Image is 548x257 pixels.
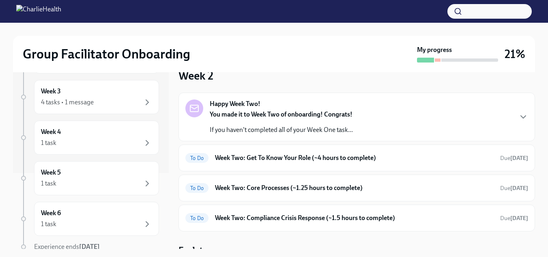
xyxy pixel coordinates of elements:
[215,153,494,162] h6: Week Two: Get To Know Your Role (~4 hours to complete)
[19,202,159,236] a: Week 61 task
[41,179,56,188] div: 1 task
[79,243,100,251] strong: [DATE]
[41,127,61,136] h6: Week 4
[510,155,528,162] strong: [DATE]
[500,154,528,162] span: September 29th, 2025 10:00
[178,68,213,83] h3: Week 2
[41,209,61,218] h6: Week 6
[500,215,528,222] span: Due
[41,220,56,229] div: 1 task
[500,184,528,192] span: September 29th, 2025 10:00
[417,45,452,54] strong: My progress
[41,98,94,107] div: 4 tasks • 1 message
[215,214,494,222] h6: Week Two: Compliance Crisis Response (~1.5 hours to complete)
[178,244,535,257] div: For later
[210,99,260,108] strong: Happy Week Two!
[500,185,528,192] span: Due
[19,80,159,114] a: Week 34 tasks • 1 message
[505,47,525,61] h3: 21%
[41,87,61,96] h6: Week 3
[34,243,100,251] span: Experience ends
[215,184,494,192] h6: Week Two: Core Processes (~1.25 hours to complete)
[210,110,352,118] strong: You made it to Week Two of onboarding! Congrats!
[178,244,211,257] h4: For later
[185,151,528,164] a: To DoWeek Two: Get To Know Your Role (~4 hours to complete)Due[DATE]
[210,125,353,134] p: If you haven't completed all of your Week One task...
[16,5,61,18] img: CharlieHealth
[510,185,528,192] strong: [DATE]
[185,185,208,191] span: To Do
[23,46,190,62] h2: Group Facilitator Onboarding
[500,155,528,162] span: Due
[185,215,208,221] span: To Do
[19,121,159,155] a: Week 41 task
[41,168,61,177] h6: Week 5
[500,214,528,222] span: September 29th, 2025 10:00
[185,155,208,161] span: To Do
[19,161,159,195] a: Week 51 task
[41,138,56,147] div: 1 task
[185,212,528,225] a: To DoWeek Two: Compliance Crisis Response (~1.5 hours to complete)Due[DATE]
[185,181,528,194] a: To DoWeek Two: Core Processes (~1.25 hours to complete)Due[DATE]
[510,215,528,222] strong: [DATE]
